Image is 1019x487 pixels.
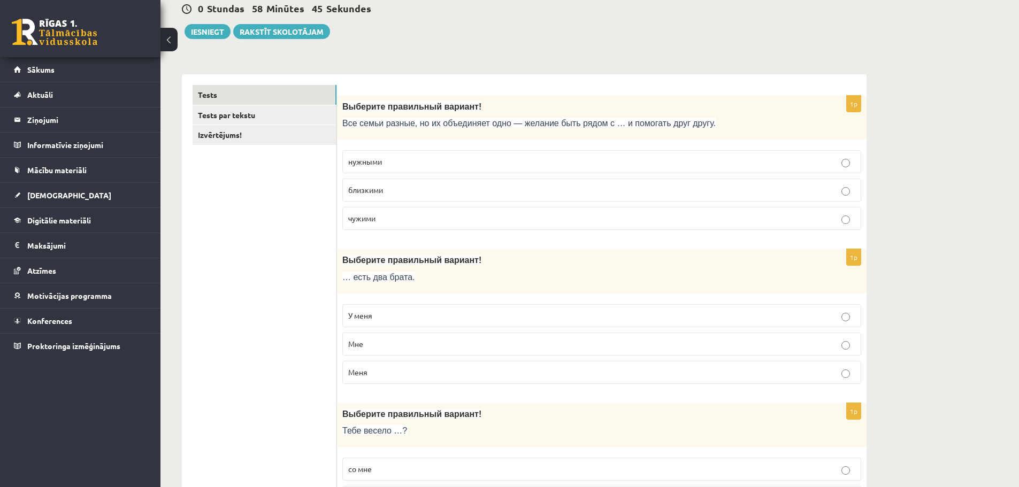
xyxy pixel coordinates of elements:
input: нужными [841,159,850,167]
span: Sekundes [326,2,371,14]
a: Tests par tekstu [193,105,336,125]
a: Proktoringa izmēģinājums [14,334,147,358]
span: Выберите правильный вариант! [342,409,481,419]
span: Тебе весело …? [342,426,407,435]
p: 1p [846,249,861,266]
span: Mācību materiāli [27,165,87,175]
a: Aktuāli [14,82,147,107]
p: 1p [846,95,861,112]
span: Digitālie materiāli [27,215,91,225]
span: Stundas [207,2,244,14]
span: 58 [252,2,263,14]
legend: Ziņojumi [27,107,147,132]
span: Konferences [27,316,72,326]
legend: Maksājumi [27,233,147,258]
a: Atzīmes [14,258,147,283]
span: со мне [348,464,372,474]
span: Sākums [27,65,55,74]
span: Minūtes [266,2,304,14]
span: Все семьи разные, но их объединяет одно — желание быть рядом с … и помогать друг другу. [342,119,716,128]
a: [DEMOGRAPHIC_DATA] [14,183,147,207]
a: Sākums [14,57,147,82]
input: Мне [841,341,850,350]
a: Motivācijas programma [14,283,147,308]
span: [DEMOGRAPHIC_DATA] [27,190,111,200]
span: Motivācijas programma [27,291,112,300]
span: … есть два брата. [342,273,415,282]
a: Digitālie materiāli [14,208,147,233]
span: Мне [348,339,363,349]
legend: Informatīvie ziņojumi [27,133,147,157]
a: Konferences [14,308,147,333]
span: нужными [348,157,382,166]
a: Tests [193,85,336,105]
span: близкими [348,185,383,195]
input: со мне [841,466,850,475]
span: 0 [198,2,203,14]
a: Mācību materiāli [14,158,147,182]
p: 1p [846,403,861,420]
span: Aktuāli [27,90,53,99]
input: чужими [841,215,850,224]
span: 45 [312,2,323,14]
a: Rīgas 1. Tālmācības vidusskola [12,19,97,45]
span: Меня [348,367,367,377]
input: близкими [841,187,850,196]
span: Выберите правильный вариант! [342,256,481,265]
span: Atzīmes [27,266,56,275]
button: Iesniegt [185,24,231,39]
input: У меня [841,313,850,321]
input: Меня [841,369,850,378]
a: Maksājumi [14,233,147,258]
span: чужими [348,213,376,223]
span: Выберите правильный вариант! [342,102,481,111]
a: Izvērtējums! [193,125,336,145]
span: У меня [348,311,372,320]
a: Informatīvie ziņojumi [14,133,147,157]
a: Ziņojumi [14,107,147,132]
span: Proktoringa izmēģinājums [27,341,120,351]
a: Rakstīt skolotājam [233,24,330,39]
